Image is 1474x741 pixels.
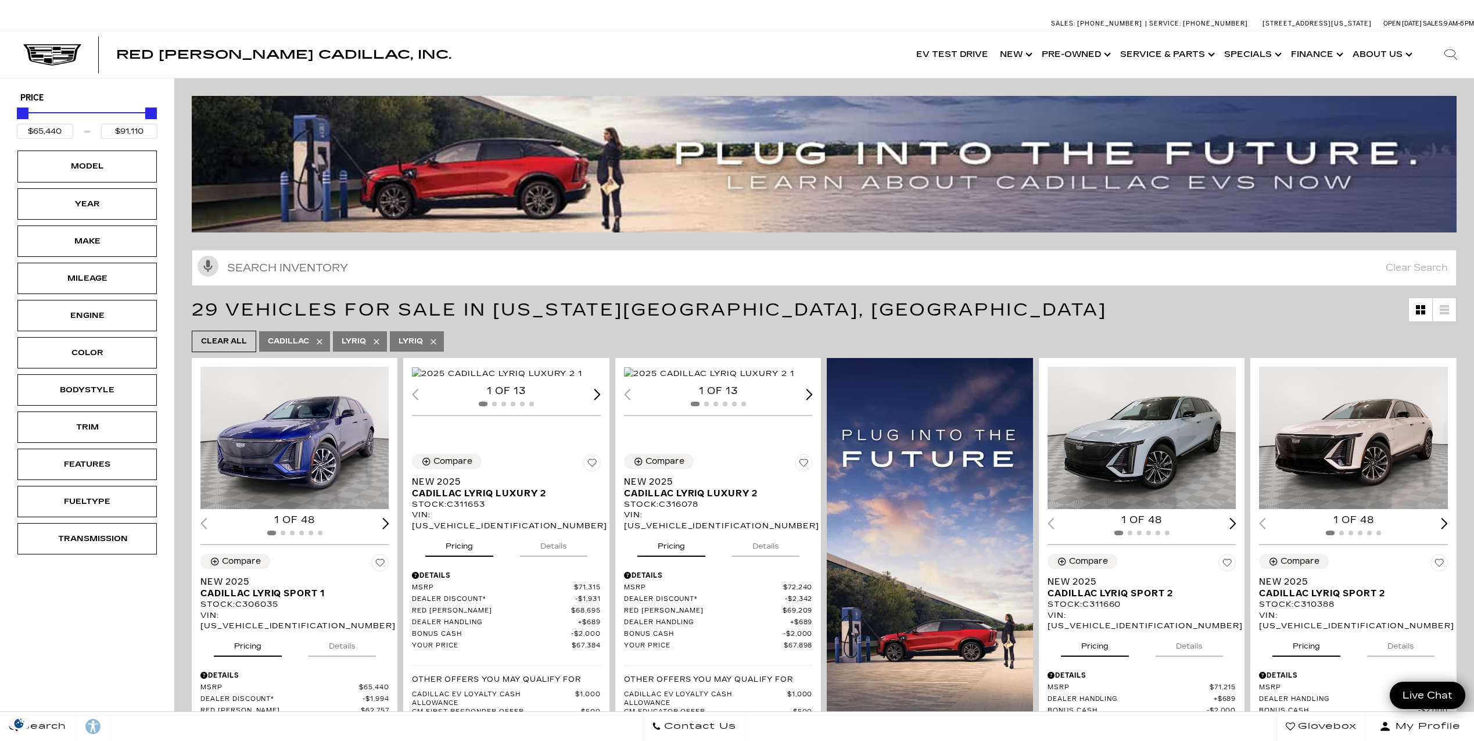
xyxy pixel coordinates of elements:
[1145,20,1251,27] a: Service: [PHONE_NUMBER]
[1048,514,1236,527] div: 1 of 48
[624,607,812,615] a: Red [PERSON_NAME] $69,209
[578,618,601,627] span: $689
[1281,556,1319,567] div: Compare
[412,385,600,398] div: 1 of 13
[200,695,389,704] a: Dealer Discount* $1,994
[412,690,575,708] span: Cadillac EV Loyalty Cash Allowance
[785,595,813,604] span: $2,342
[1183,20,1248,27] span: [PHONE_NUMBER]
[571,630,601,639] span: $2,000
[6,717,33,729] section: Click to Open Cookie Consent Modal
[1114,31,1218,78] a: Service & Parts
[412,674,581,685] p: Other Offers You May Qualify For
[58,346,116,359] div: Color
[359,683,389,692] span: $65,440
[1272,631,1340,657] button: pricing tab
[425,531,493,557] button: pricing tab
[58,495,116,508] div: Fueltype
[1263,20,1372,27] a: [STREET_ADDRESS][US_STATE]
[624,367,814,380] div: 1 / 2
[371,554,389,576] button: Save Vehicle
[1259,695,1447,704] a: Dealer Handling $689
[412,584,600,592] a: MSRP $71,315
[58,421,116,434] div: Trim
[624,584,812,592] a: MSRP $72,240
[200,514,389,527] div: 1 of 48
[795,454,812,476] button: Save Vehicle
[6,717,33,729] img: Opt-Out Icon
[382,518,389,529] div: Next slide
[412,570,600,581] div: Pricing Details - New 2025 Cadillac LYRIQ Luxury 2
[214,631,282,657] button: pricing tab
[200,610,389,631] div: VIN: [US_VEHICLE_IDENTIFICATION_NUMBER]
[624,488,804,499] span: Cadillac LYRIQ Luxury 2
[200,683,359,692] span: MSRP
[581,708,601,717] span: $500
[645,456,684,467] div: Compare
[624,642,784,650] span: Your Price
[17,486,157,517] div: FueltypeFueltype
[18,718,66,735] span: Search
[116,48,451,62] span: Red [PERSON_NAME] Cadillac, Inc.
[309,631,376,657] button: details tab
[17,411,157,443] div: TrimTrim
[1259,599,1447,610] div: Stock : C310388
[412,510,600,531] div: VIN: [US_VEHICLE_IDENTIFICATION_NUMBER]
[412,607,571,615] span: Red [PERSON_NAME]
[643,712,745,741] a: Contact Us
[412,607,600,615] a: Red [PERSON_NAME] $68,695
[200,576,389,599] a: New 2025Cadillac LYRIQ Sport 1
[200,367,390,509] img: 2025 Cadillac LYRIQ Sport 1 1
[1259,367,1449,509] img: 2025 Cadillac LYRIQ Sport 2 1
[17,523,157,554] div: TransmissionTransmission
[412,618,578,627] span: Dealer Handling
[200,367,390,509] div: 1 / 2
[787,690,813,708] span: $1,000
[201,334,247,349] span: Clear All
[268,334,309,349] span: Cadillac
[624,385,812,398] div: 1 of 13
[594,389,601,400] div: Next slide
[624,674,793,685] p: Other Offers You May Qualify For
[1259,707,1418,715] span: Bonus Cash
[624,607,783,615] span: Red [PERSON_NAME]
[1048,554,1117,569] button: Compare Vehicle
[1048,670,1236,681] div: Pricing Details - New 2025 Cadillac LYRIQ Sport 2
[192,250,1457,286] input: Search Inventory
[571,607,601,615] span: $68,695
[1048,576,1236,599] a: New 2025Cadillac LYRIQ Sport 2
[574,584,601,592] span: $71,315
[192,96,1465,232] img: ev-blog-post-banners4
[192,299,1107,320] span: 29 Vehicles for Sale in [US_STATE][GEOGRAPHIC_DATA], [GEOGRAPHIC_DATA]
[624,510,812,531] div: VIN: [US_VEHICLE_IDENTIFICATION_NUMBER]
[412,618,600,627] a: Dealer Handling $689
[624,476,812,499] a: New 2025Cadillac LYRIQ Luxury 2
[1259,670,1447,681] div: Pricing Details - New 2025 Cadillac LYRIQ Sport 2
[200,707,389,715] a: Red [PERSON_NAME] $62,757
[198,256,218,277] svg: Click to toggle on voice search
[1061,631,1129,657] button: pricing tab
[1051,20,1145,27] a: Sales: [PHONE_NUMBER]
[783,630,813,639] span: $2,000
[1048,610,1236,631] div: VIN: [US_VEHICLE_IDENTIFICATION_NUMBER]
[1156,631,1223,657] button: details tab
[624,570,812,581] div: Pricing Details - New 2025 Cadillac LYRIQ Luxury 2
[412,595,600,604] a: Dealer Discount* $1,931
[412,367,602,380] div: 1 / 2
[363,695,389,704] span: $1,994
[412,690,600,708] a: Cadillac EV Loyalty Cash Allowance $1,000
[58,309,116,322] div: Engine
[1441,518,1448,529] div: Next slide
[17,108,28,119] div: Minimum Price
[412,584,574,592] span: MSRP
[23,44,81,66] a: Cadillac Dark Logo with Cadillac White Text
[624,367,794,380] img: 2025 Cadillac LYRIQ Luxury 2 1
[572,642,601,650] span: $67,384
[412,367,582,380] img: 2025 Cadillac LYRIQ Luxury 2 1
[520,531,587,557] button: details tab
[583,454,601,476] button: Save Vehicle
[58,235,116,248] div: Make
[624,595,785,604] span: Dealer Discount*
[1077,20,1142,27] span: [PHONE_NUMBER]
